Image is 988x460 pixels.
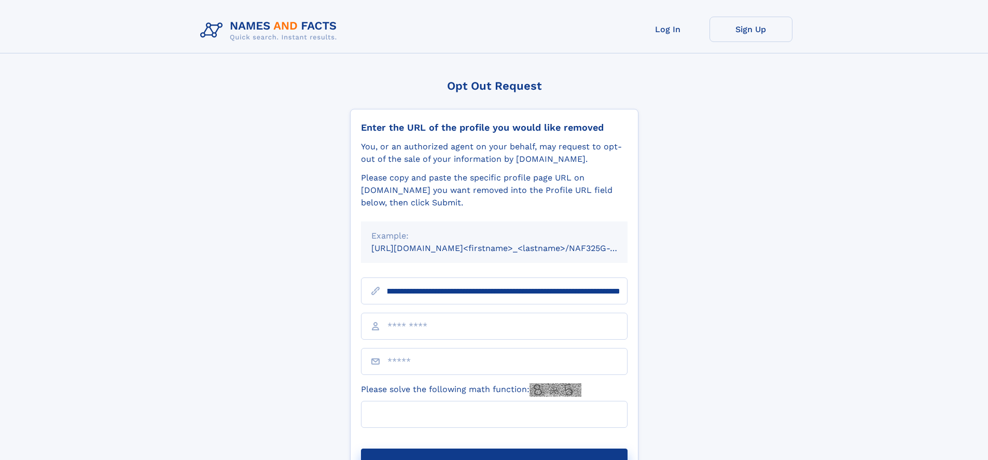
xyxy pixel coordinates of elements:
[361,122,628,133] div: Enter the URL of the profile you would like removed
[371,243,647,253] small: [URL][DOMAIN_NAME]<firstname>_<lastname>/NAF325G-xxxxxxxx
[361,383,581,397] label: Please solve the following math function:
[709,17,792,42] a: Sign Up
[196,17,345,45] img: Logo Names and Facts
[361,141,628,165] div: You, or an authorized agent on your behalf, may request to opt-out of the sale of your informatio...
[371,230,617,242] div: Example:
[350,79,638,92] div: Opt Out Request
[627,17,709,42] a: Log In
[361,172,628,209] div: Please copy and paste the specific profile page URL on [DOMAIN_NAME] you want removed into the Pr...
